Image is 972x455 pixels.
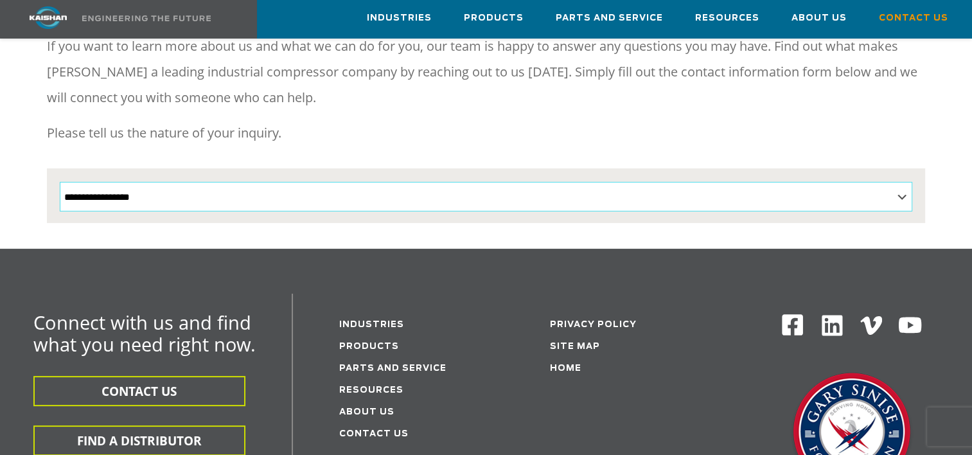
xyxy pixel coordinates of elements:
[464,1,524,35] a: Products
[556,1,663,35] a: Parts and Service
[339,386,403,395] a: Resources
[33,310,256,357] span: Connect with us and find what you need right now.
[339,364,446,373] a: Parts and service
[47,120,926,146] p: Please tell us the nature of your inquiry.
[860,316,882,335] img: Vimeo
[791,1,847,35] a: About Us
[339,430,409,438] a: Contact Us
[820,313,845,338] img: Linkedin
[464,11,524,26] span: Products
[550,364,581,373] a: Home
[33,376,245,406] button: CONTACT US
[556,11,663,26] span: Parts and Service
[695,11,759,26] span: Resources
[695,1,759,35] a: Resources
[550,343,600,351] a: Site Map
[791,11,847,26] span: About Us
[82,15,211,21] img: Engineering the future
[367,1,432,35] a: Industries
[47,33,926,111] p: If you want to learn more about us and what we can do for you, our team is happy to answer any qu...
[339,321,404,329] a: Industries
[339,343,399,351] a: Products
[879,11,948,26] span: Contact Us
[879,1,948,35] a: Contact Us
[550,321,637,329] a: Privacy Policy
[367,11,432,26] span: Industries
[897,313,923,338] img: Youtube
[339,408,394,416] a: About Us
[781,313,804,337] img: Facebook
